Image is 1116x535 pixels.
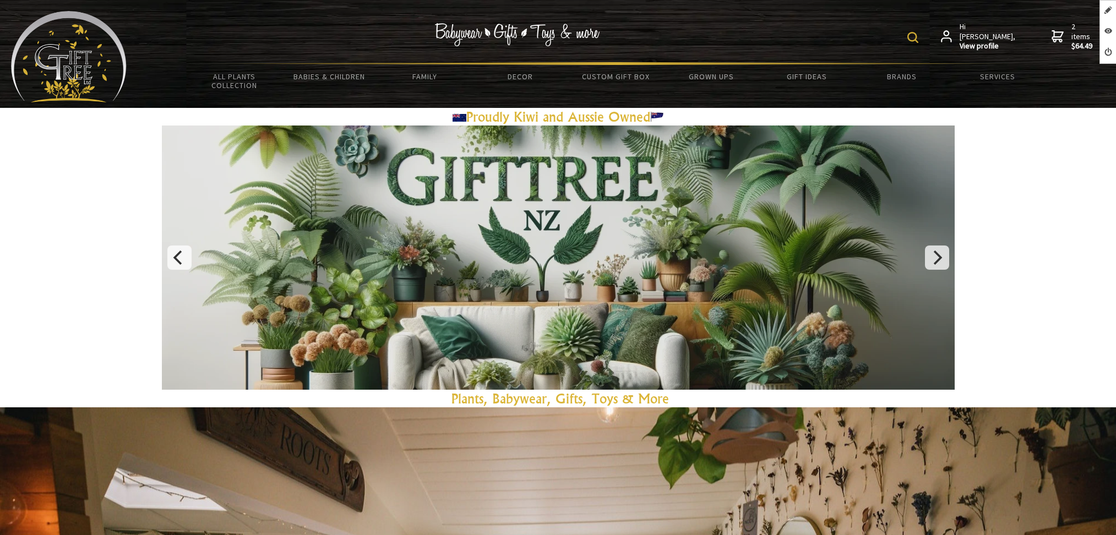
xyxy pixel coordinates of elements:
[282,65,377,88] a: Babies & Children
[453,108,664,125] a: Proudly Kiwi and Aussie Owned
[925,245,949,270] button: Next
[11,11,127,102] img: Babyware - Gifts - Toys and more...
[451,390,662,407] a: Plants, Babywear, Gifts, Toys & Mor
[434,23,600,46] img: Babywear - Gifts - Toys & more
[472,65,568,88] a: Decor
[377,65,472,88] a: Family
[663,65,759,88] a: Grown Ups
[187,65,282,97] a: All Plants Collection
[941,22,1016,51] a: Hi [PERSON_NAME],View profile
[759,65,854,88] a: Gift Ideas
[568,65,663,88] a: Custom Gift Box
[1052,22,1093,51] a: 2 items$64.49
[960,22,1016,51] span: Hi [PERSON_NAME],
[1071,41,1093,51] strong: $64.49
[1071,21,1093,51] span: 2 items
[950,65,1045,88] a: Services
[960,41,1016,51] strong: View profile
[907,32,918,43] img: product search
[167,245,192,270] button: Previous
[854,65,950,88] a: Brands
